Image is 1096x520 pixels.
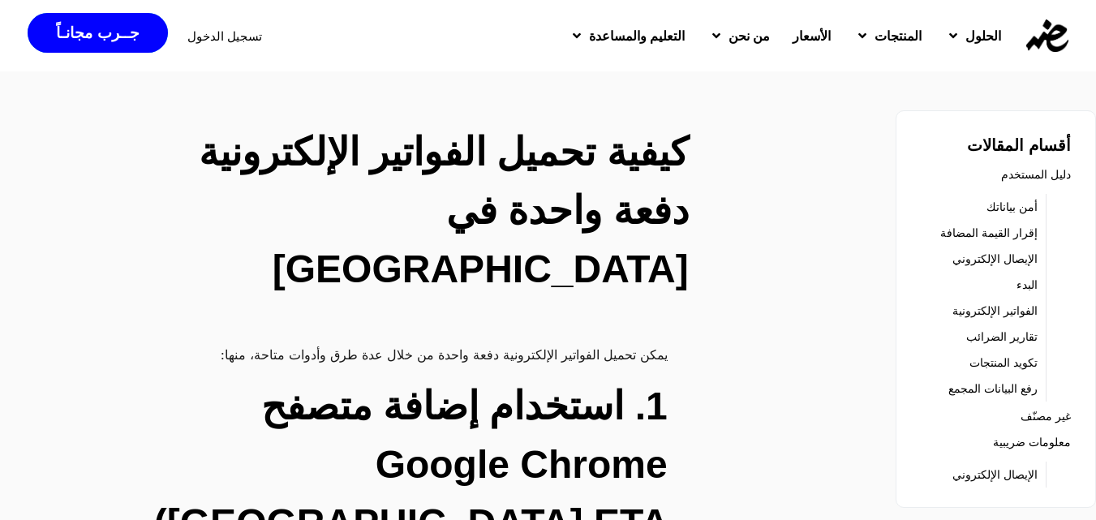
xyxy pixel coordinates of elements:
a: الأسعار [781,15,842,57]
a: من نحن [696,15,781,57]
a: معلومات ضريبية [993,431,1071,453]
img: eDariba [1026,19,1068,52]
a: رفع البيانات المجمع [948,377,1038,400]
a: التعليم والمساعدة [557,15,696,57]
a: الفواتير الإلكترونية [952,299,1038,322]
a: المنتجات [842,15,933,57]
a: أمن بياناتك [986,196,1038,218]
a: تسجيل الدخول [187,30,262,42]
a: البدء [1016,273,1038,296]
a: الإيصال الإلكتروني [952,247,1038,270]
a: تقارير الضرائب [966,325,1038,348]
a: غير مصنّف [1021,405,1071,428]
p: يمكن تحميل الفواتير الإلكترونية دفعة واحدة من خلال عدة طرق وأدوات متاحة، منها: [122,344,668,365]
a: جــرب مجانـاً [28,13,167,53]
a: الحلول [933,15,1012,57]
span: الأسعار [793,26,831,45]
a: الإيصال الإلكتروني [952,463,1038,486]
span: المنتجات [875,26,922,45]
a: تكويد المنتجات [969,351,1038,374]
a: دليل المستخدم [1001,163,1071,186]
strong: أقسام المقالات [967,136,1071,154]
span: الحلول [965,26,1001,45]
span: من نحن [729,26,770,45]
a: إقرار القيمة المضافة [940,221,1038,244]
h2: كيفية تحميل الفواتير الإلكترونية دفعة واحدة في [GEOGRAPHIC_DATA] [141,123,689,299]
span: التعليم والمساعدة [589,26,685,45]
span: جــرب مجانـاً [56,25,139,41]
